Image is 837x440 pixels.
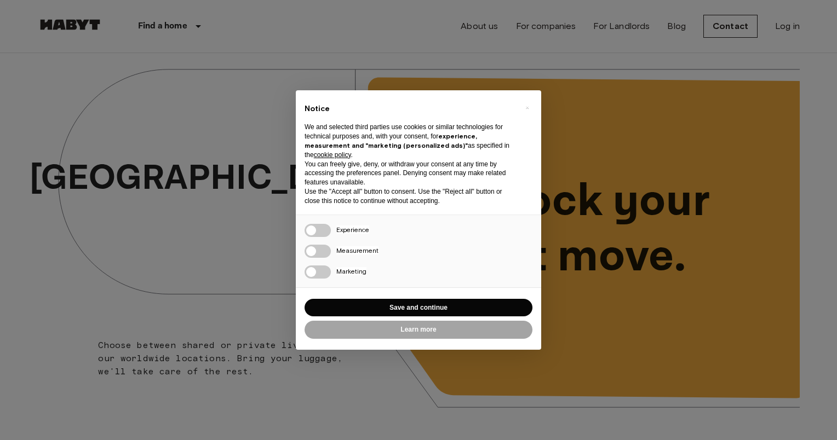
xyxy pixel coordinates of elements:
p: We and selected third parties use cookies or similar technologies for technical purposes and, wit... [305,123,515,159]
button: Close this notice [518,99,536,117]
span: Marketing [336,267,366,275]
button: Learn more [305,321,532,339]
button: Save and continue [305,299,532,317]
span: Measurement [336,246,379,254]
strong: experience, measurement and "marketing (personalized ads)" [305,132,477,149]
h2: Notice [305,103,515,114]
a: cookie policy [314,151,351,159]
p: You can freely give, deny, or withdraw your consent at any time by accessing the preferences pane... [305,160,515,187]
span: Experience [336,225,369,234]
span: × [525,101,529,114]
p: Use the "Accept all" button to consent. Use the "Reject all" button or close this notice to conti... [305,187,515,206]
